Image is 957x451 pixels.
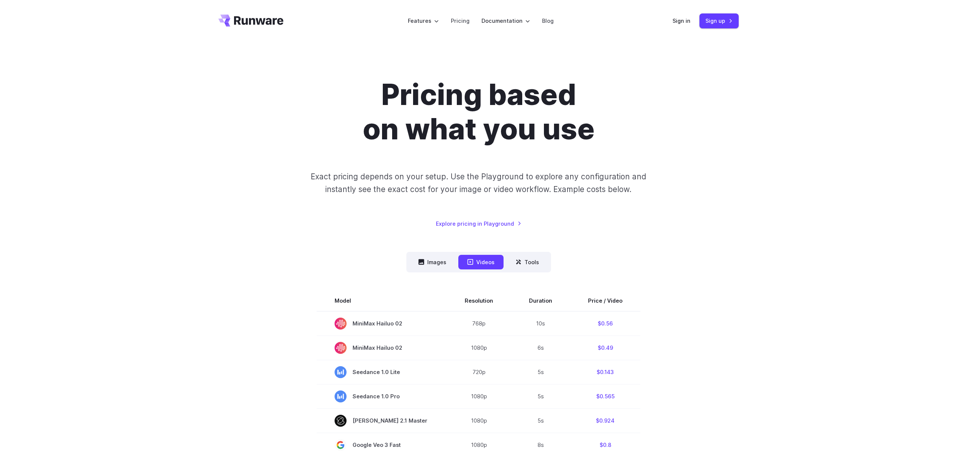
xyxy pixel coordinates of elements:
[335,366,429,378] span: Seedance 1.0 Lite
[447,311,511,336] td: 768p
[436,219,521,228] a: Explore pricing in Playground
[570,336,640,360] td: $0.49
[481,16,530,25] label: Documentation
[218,15,283,27] a: Go to /
[317,290,447,311] th: Model
[296,170,661,195] p: Exact pricing depends on your setup. Use the Playground to explore any configuration and instantl...
[408,16,439,25] label: Features
[335,390,429,402] span: Seedance 1.0 Pro
[570,408,640,433] td: $0.924
[409,255,455,269] button: Images
[447,336,511,360] td: 1080p
[335,415,429,427] span: [PERSON_NAME] 2.1 Master
[447,384,511,408] td: 1080p
[511,408,570,433] td: 5s
[511,290,570,311] th: Duration
[570,384,640,408] td: $0.565
[451,16,470,25] a: Pricing
[507,255,548,269] button: Tools
[270,78,687,146] h1: Pricing based on what you use
[458,255,504,269] button: Videos
[570,290,640,311] th: Price / Video
[447,360,511,384] td: 720p
[447,408,511,433] td: 1080p
[570,360,640,384] td: $0.143
[335,342,429,354] span: MiniMax Hailuo 02
[335,318,429,330] span: MiniMax Hailuo 02
[511,311,570,336] td: 10s
[335,439,429,451] span: Google Veo 3 Fast
[570,311,640,336] td: $0.56
[511,336,570,360] td: 6s
[511,360,570,384] td: 5s
[447,290,511,311] th: Resolution
[511,384,570,408] td: 5s
[673,16,690,25] a: Sign in
[542,16,554,25] a: Blog
[699,13,739,28] a: Sign up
